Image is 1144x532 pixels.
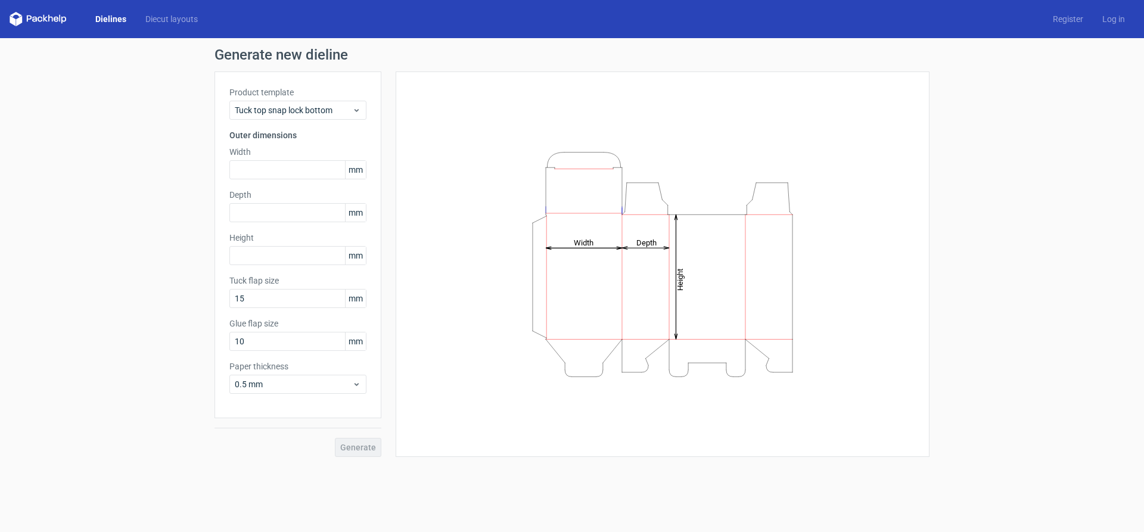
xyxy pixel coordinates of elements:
label: Tuck flap size [229,275,366,287]
label: Depth [229,189,366,201]
label: Product template [229,86,366,98]
span: mm [345,332,366,350]
a: Log in [1093,13,1134,25]
tspan: Width [574,238,593,247]
tspan: Depth [636,238,657,247]
a: Register [1043,13,1093,25]
span: mm [345,204,366,222]
span: mm [345,161,366,179]
label: Glue flap size [229,318,366,329]
span: 0.5 mm [235,378,352,390]
label: Width [229,146,366,158]
span: mm [345,247,366,265]
a: Diecut layouts [136,13,207,25]
span: Tuck top snap lock bottom [235,104,352,116]
tspan: Height [676,268,685,290]
label: Height [229,232,366,244]
label: Paper thickness [229,360,366,372]
a: Dielines [86,13,136,25]
h3: Outer dimensions [229,129,366,141]
span: mm [345,290,366,307]
h1: Generate new dieline [214,48,929,62]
